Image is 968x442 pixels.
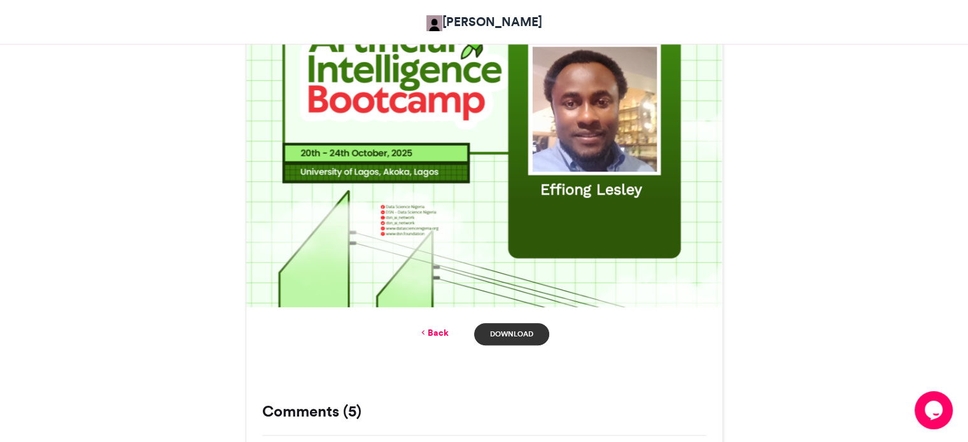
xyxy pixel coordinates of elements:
[419,326,449,340] a: Back
[426,15,442,31] img: Adetokunbo Adeyanju
[915,391,955,429] iframe: chat widget
[426,13,542,31] a: [PERSON_NAME]
[262,404,706,419] h3: Comments (5)
[474,323,549,345] a: Download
